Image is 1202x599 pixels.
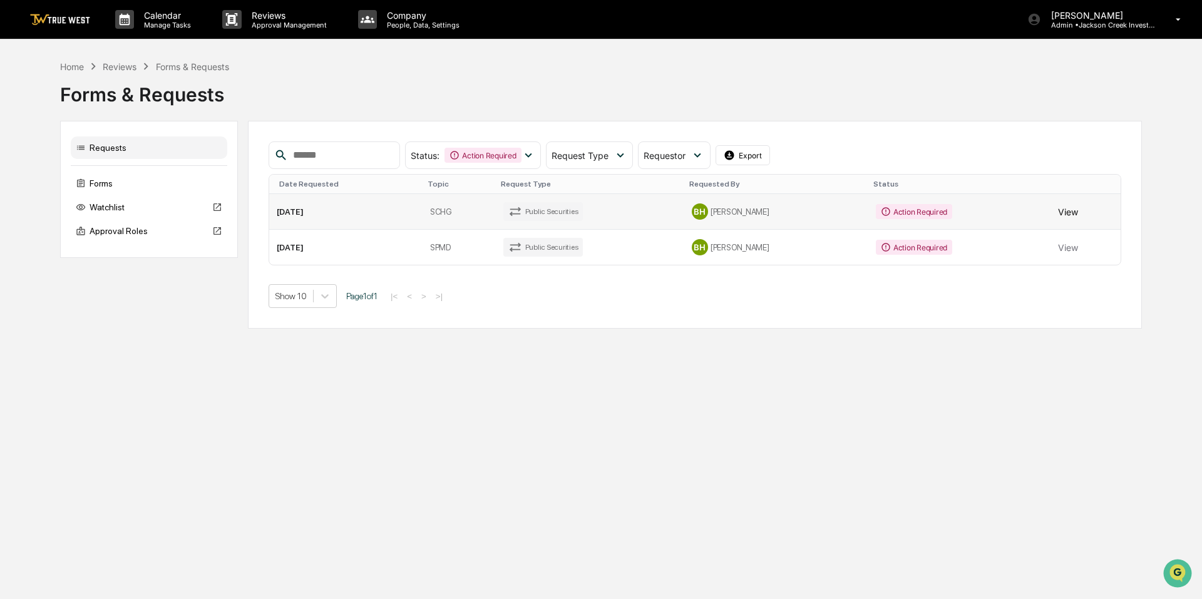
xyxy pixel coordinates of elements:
[125,212,152,222] span: Pylon
[25,182,79,194] span: Data Lookup
[692,239,708,255] div: BH
[88,212,152,222] a: Powered byPylon
[279,180,418,188] div: Date Requested
[716,145,771,165] button: Export
[60,61,84,72] div: Home
[25,158,81,170] span: Preclearance
[103,61,136,72] div: Reviews
[71,172,227,195] div: Forms
[8,153,86,175] a: 🖐️Preclearance
[1162,558,1196,591] iframe: Open customer support
[13,183,23,193] div: 🔎
[423,230,496,265] td: SPMD
[876,240,952,255] div: Action Required
[43,96,205,108] div: Start new chat
[346,291,378,301] span: Page 1 of 1
[71,220,227,242] div: Approval Roles
[377,10,466,21] p: Company
[156,61,229,72] div: Forms & Requests
[428,180,491,188] div: Topic
[411,150,439,161] span: Status :
[1058,235,1078,260] button: View
[269,230,423,265] td: [DATE]
[242,21,333,29] p: Approval Management
[692,203,861,220] div: [PERSON_NAME]
[377,21,466,29] p: People, Data, Settings
[86,153,160,175] a: 🗄️Attestations
[213,100,228,115] button: Start new chat
[103,158,155,170] span: Attestations
[503,238,583,257] div: Public Securities
[692,203,708,220] div: BH
[60,73,1142,106] div: Forms & Requests
[8,177,84,199] a: 🔎Data Lookup
[552,150,609,161] span: Request Type
[91,159,101,169] div: 🗄️
[1041,10,1158,21] p: [PERSON_NAME]
[403,291,416,302] button: <
[13,96,35,118] img: 1746055101610-c473b297-6a78-478c-a979-82029cc54cd1
[134,10,197,21] p: Calendar
[418,291,430,302] button: >
[692,239,861,255] div: [PERSON_NAME]
[33,57,207,70] input: Clear
[876,204,952,219] div: Action Required
[71,136,227,159] div: Requests
[134,21,197,29] p: Manage Tasks
[1041,21,1158,29] p: Admin • Jackson Creek Investment Advisors
[644,150,686,161] span: Requestor
[873,180,1046,188] div: Status
[71,196,227,218] div: Watchlist
[689,180,863,188] div: Requested By
[13,159,23,169] div: 🖐️
[432,291,446,302] button: >|
[1058,199,1078,224] button: View
[269,194,423,230] td: [DATE]
[423,194,496,230] td: SCHG
[387,291,401,302] button: |<
[242,10,333,21] p: Reviews
[501,180,679,188] div: Request Type
[43,108,158,118] div: We're available if you need us!
[503,202,583,221] div: Public Securities
[30,14,90,26] img: logo
[444,148,521,163] div: Action Required
[13,26,228,46] p: How can we help?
